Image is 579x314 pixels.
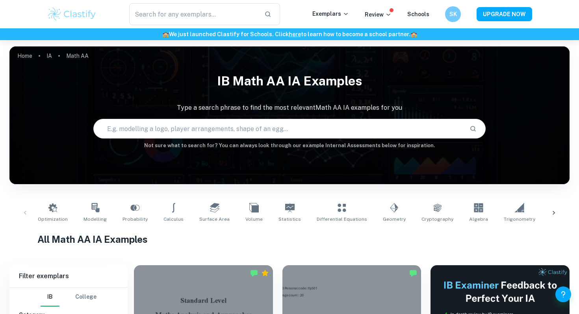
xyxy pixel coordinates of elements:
[122,216,148,223] span: Probability
[9,142,570,150] h6: Not sure what to search for? You can always look through our example Internal Assessments below f...
[466,122,480,135] button: Search
[41,288,59,307] button: IB
[477,7,532,21] button: UPGRADE NOW
[17,50,32,61] a: Home
[407,11,429,17] a: Schools
[261,269,269,277] div: Premium
[84,216,107,223] span: Modelling
[365,10,392,19] p: Review
[504,216,535,223] span: Trigonometry
[2,30,577,39] h6: We just launched Clastify for Schools. Click to learn how to become a school partner.
[163,216,184,223] span: Calculus
[75,288,96,307] button: College
[245,216,263,223] span: Volume
[129,3,258,25] input: Search for any exemplars...
[289,31,301,37] a: here
[46,50,52,61] a: IA
[162,31,169,37] span: 🏫
[421,216,453,223] span: Cryptography
[383,216,406,223] span: Geometry
[250,269,258,277] img: Marked
[469,216,488,223] span: Algebra
[37,232,542,246] h1: All Math AA IA Examples
[317,216,367,223] span: Differential Equations
[199,216,230,223] span: Surface Area
[94,118,463,140] input: E.g. modelling a logo, player arrangements, shape of an egg...
[9,68,570,94] h1: IB Math AA IA examples
[555,286,571,302] button: Help and Feedback
[66,52,89,60] p: Math AA
[409,269,417,277] img: Marked
[278,216,301,223] span: Statistics
[410,31,417,37] span: 🏫
[449,10,458,18] h6: SK
[312,9,349,18] p: Exemplars
[38,216,68,223] span: Optimization
[41,288,96,307] div: Filter type choice
[9,103,570,113] p: Type a search phrase to find the most relevant Math AA IA examples for you
[445,6,461,22] button: SK
[47,6,97,22] img: Clastify logo
[9,265,128,287] h6: Filter exemplars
